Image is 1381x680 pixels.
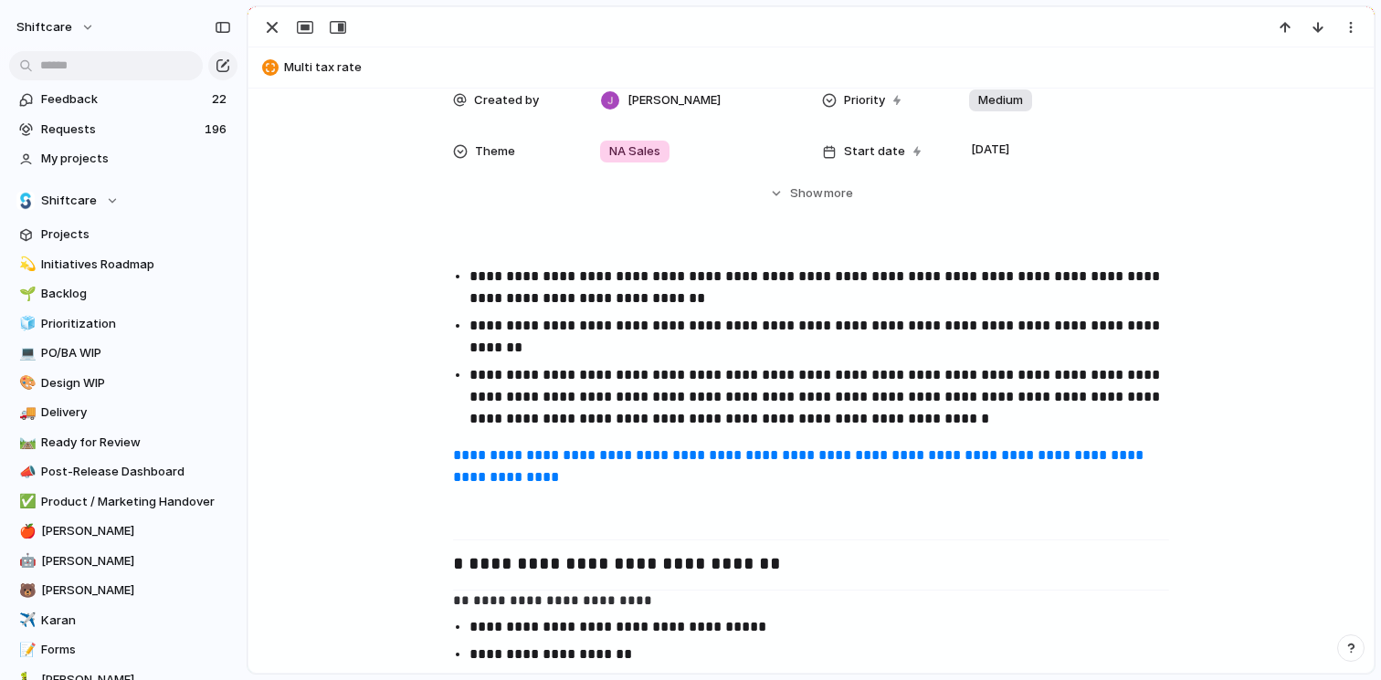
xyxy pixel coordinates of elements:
[609,142,660,161] span: NA Sales
[9,251,237,278] a: 💫Initiatives Roadmap
[966,139,1015,161] span: [DATE]
[9,488,237,516] a: ✅Product / Marketing Handover
[9,145,237,173] a: My projects
[824,184,853,203] span: more
[16,403,35,422] button: 🚚
[16,18,72,37] span: shiftcare
[16,581,35,600] button: 🐻
[16,374,35,392] button: 🎨
[9,187,237,214] button: Shiftcare
[41,344,231,362] span: PO/BA WIP
[41,522,231,540] span: [PERSON_NAME]
[16,641,35,659] button: 📝
[19,254,32,275] div: 💫
[9,86,237,113] a: Feedback22
[9,458,237,486] a: 📣Post-Release Dashboard
[41,434,231,452] span: Ready for Review
[284,58,1365,77] span: Multi tax rate
[9,221,237,248] a: Projects
[627,91,721,110] span: [PERSON_NAME]
[41,90,206,109] span: Feedback
[41,641,231,659] span: Forms
[978,91,1023,110] span: Medium
[212,90,230,109] span: 22
[9,116,237,143] a: Requests196
[19,284,32,305] div: 🌱
[9,370,237,397] a: 🎨Design WIP
[41,285,231,303] span: Backlog
[844,142,905,161] span: Start date
[19,640,32,661] div: 📝
[474,91,539,110] span: Created by
[41,493,231,511] span: Product / Marketing Handover
[19,491,32,512] div: ✅
[790,184,823,203] span: Show
[41,225,231,244] span: Projects
[16,344,35,362] button: 💻
[8,13,104,42] button: shiftcare
[41,581,231,600] span: [PERSON_NAME]
[41,120,199,139] span: Requests
[9,636,237,664] a: 📝Forms
[9,340,237,367] a: 💻PO/BA WIP
[9,280,237,308] a: 🌱Backlog
[257,53,1365,82] button: Multi tax rate
[16,552,35,570] button: 🤖
[16,434,35,452] button: 🛤️
[16,285,35,303] button: 🌱
[41,315,231,333] span: Prioritization
[9,399,237,426] a: 🚚Delivery
[19,343,32,364] div: 💻
[844,91,885,110] span: Priority
[16,612,35,630] button: ✈️
[9,577,237,604] a: 🐻[PERSON_NAME]
[16,522,35,540] button: 🍎
[9,310,237,338] a: 🧊Prioritization
[16,493,35,511] button: ✅
[41,463,231,481] span: Post-Release Dashboard
[19,521,32,542] div: 🍎
[205,120,230,139] span: 196
[19,372,32,393] div: 🎨
[9,607,237,634] a: ✈️Karan
[16,256,35,274] button: 💫
[41,403,231,422] span: Delivery
[41,192,97,210] span: Shiftcare
[9,518,237,545] a: 🍎[PERSON_NAME]
[41,374,231,392] span: Design WIP
[19,403,32,424] div: 🚚
[19,610,32,631] div: ✈️
[19,550,32,571] div: 🤖
[16,463,35,481] button: 📣
[19,581,32,602] div: 🐻
[19,313,32,334] div: 🧊
[41,552,231,570] span: [PERSON_NAME]
[16,315,35,333] button: 🧊
[41,150,231,168] span: My projects
[19,432,32,453] div: 🛤️
[453,177,1169,210] button: Showmore
[41,256,231,274] span: Initiatives Roadmap
[19,462,32,483] div: 📣
[9,429,237,456] a: 🛤️Ready for Review
[475,142,515,161] span: Theme
[9,548,237,575] a: 🤖[PERSON_NAME]
[41,612,231,630] span: Karan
